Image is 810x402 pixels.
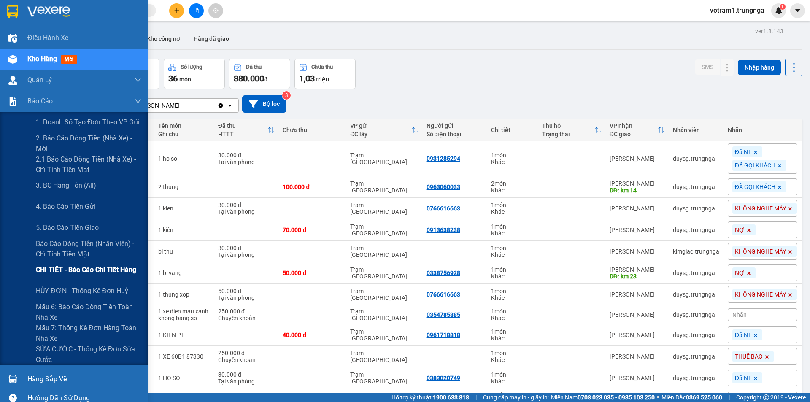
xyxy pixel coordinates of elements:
div: Trạm [GEOGRAPHIC_DATA] [350,223,418,237]
div: Đã thu [246,64,262,70]
span: Hỗ trợ kỹ thuật: [391,393,469,402]
span: THUÊ BAO [735,353,763,360]
div: 1 KIEN PT [158,332,210,338]
div: Trạng thái [542,131,594,138]
div: Chuyển khoản [218,315,275,321]
div: Tại văn phòng [218,208,275,215]
div: 1 món [491,266,534,273]
div: kimgiac.trungnga [673,248,719,255]
div: Khác [491,230,534,237]
div: 30.000 đ [218,371,275,378]
div: 0766616663 [427,291,460,298]
div: duysg.trungnga [673,183,719,190]
div: 1 món [491,245,534,251]
div: Nhân viên [673,127,719,133]
div: [PERSON_NAME] [610,332,664,338]
div: 50.000 đ [218,288,275,294]
img: warehouse-icon [8,55,17,64]
span: question-circle [9,394,17,402]
div: [PERSON_NAME] [610,155,664,162]
span: copyright [763,394,769,400]
div: Khác [491,378,534,385]
div: 30.000 đ [218,245,275,251]
button: Chưa thu1,03 triệu [294,59,356,89]
span: 880.000 [234,73,264,84]
div: 1 món [491,308,534,315]
div: ĐC lấy [350,131,411,138]
span: file-add [193,8,199,13]
span: 2. Báo cáo dòng tiền (nhà xe) - mới [36,133,141,154]
span: | [475,393,477,402]
div: Thu hộ [542,122,594,129]
div: HTTT [218,131,268,138]
button: Đã thu880.000đ [229,59,290,89]
span: Mẫu 6: Báo cáo dòng tiền toàn nhà xe [36,302,141,323]
div: Trạm [GEOGRAPHIC_DATA] [350,180,418,194]
div: [PERSON_NAME] [610,311,664,318]
div: Chuyển khoản [218,356,275,363]
div: Trạm [GEOGRAPHIC_DATA] [350,308,418,321]
div: 1 xe dien mau xanh khong bang so [158,308,210,321]
th: Toggle SortBy [605,119,669,141]
div: 0338756928 [427,270,460,276]
div: duysg.trungnga [673,311,719,318]
strong: 0369 525 060 [686,394,722,401]
span: 5. Báo cáo tiền giao [36,222,99,233]
div: DĐ: km 23 [610,273,664,280]
div: ĐC giao [610,131,658,138]
div: 1 món [491,223,534,230]
span: Miền Nam [551,393,655,402]
div: Chưa thu [311,64,333,70]
span: Báo cáo dòng tiền (nhân viên) - chỉ tính tiền mặt [36,238,141,259]
span: KHÔNG NGHE MÁY [735,248,786,255]
div: duysg.trungnga [673,291,719,298]
th: Toggle SortBy [346,119,422,141]
span: plus [174,8,180,13]
svg: Clear value [217,102,224,109]
input: Selected Phan Thiết. [181,101,181,110]
div: 1 kiên [158,227,210,233]
button: Nhập hàng [738,60,781,75]
div: Trạm [GEOGRAPHIC_DATA] [350,245,418,258]
div: Trạm [GEOGRAPHIC_DATA] [350,266,418,280]
div: Trạm [GEOGRAPHIC_DATA] [350,371,418,385]
div: Người gửi [427,122,483,129]
span: Cung cấp máy in - giấy in: [483,393,549,402]
div: 1 XE 60B1 87330 [158,353,210,360]
div: Trạm [GEOGRAPHIC_DATA] [350,328,418,342]
span: ⚪️ [657,396,659,399]
span: 36 [168,73,178,84]
div: Trạm [GEOGRAPHIC_DATA] [350,288,418,301]
strong: 1900 633 818 [433,394,469,401]
div: DĐ: km 14 [610,187,664,194]
div: Tại văn phòng [218,159,275,165]
span: NỢ [735,226,745,234]
span: Miền Bắc [661,393,722,402]
div: Khác [491,335,534,342]
button: caret-down [790,3,805,18]
div: Số lượng [181,64,202,70]
div: Khác [491,273,534,280]
button: Bộ lọc [242,95,286,113]
span: HỦY ĐƠN - Thống kê đơn huỷ [36,286,128,296]
span: votram1.trungnga [703,5,771,16]
span: CHI TIẾT - Báo cáo chi tiết hàng [36,264,136,275]
div: Khác [491,294,534,301]
div: 0354785885 [427,311,460,318]
div: 1 kien [158,205,210,212]
div: 1 món [491,328,534,335]
span: KHÔNG NGHE MÁY [735,291,786,298]
button: Kho công nợ [140,29,187,49]
div: 30.000 đ [218,152,275,159]
img: warehouse-icon [8,375,17,383]
div: 1 món [491,288,534,294]
strong: 0708 023 035 - 0935 103 250 [578,394,655,401]
div: [PERSON_NAME] [610,248,664,255]
div: Chi tiết [491,127,534,133]
div: ver 1.8.143 [755,27,783,36]
div: 1 món [491,152,534,159]
button: plus [169,3,184,18]
div: 2 thung [158,183,210,190]
img: solution-icon [8,97,17,106]
div: Nhãn [728,127,797,133]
